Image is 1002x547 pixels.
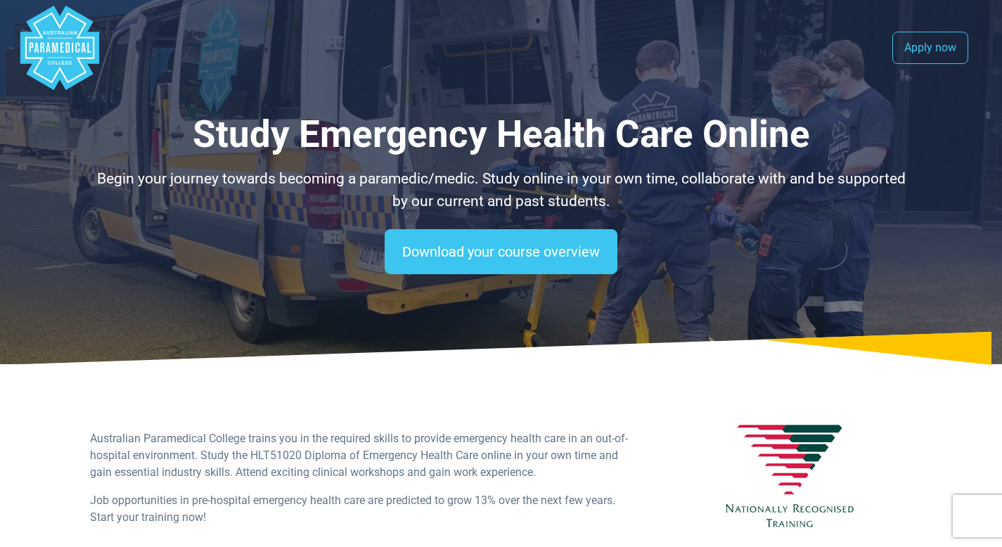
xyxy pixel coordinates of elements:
a: Download your course overview [385,229,617,274]
a: Apply now [892,32,968,64]
h1: Study Emergency Health Care Online [90,112,913,157]
p: Australian Paramedical College trains you in the required skills to provide emergency health care... [90,430,633,481]
p: Begin your journey towards becoming a paramedic/medic. Study online in your own time, collaborate... [90,168,913,212]
div: Australian Paramedical College [18,6,102,90]
p: Job opportunities in pre-hospital emergency health care are predicted to grow 13% over the next f... [90,492,633,526]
